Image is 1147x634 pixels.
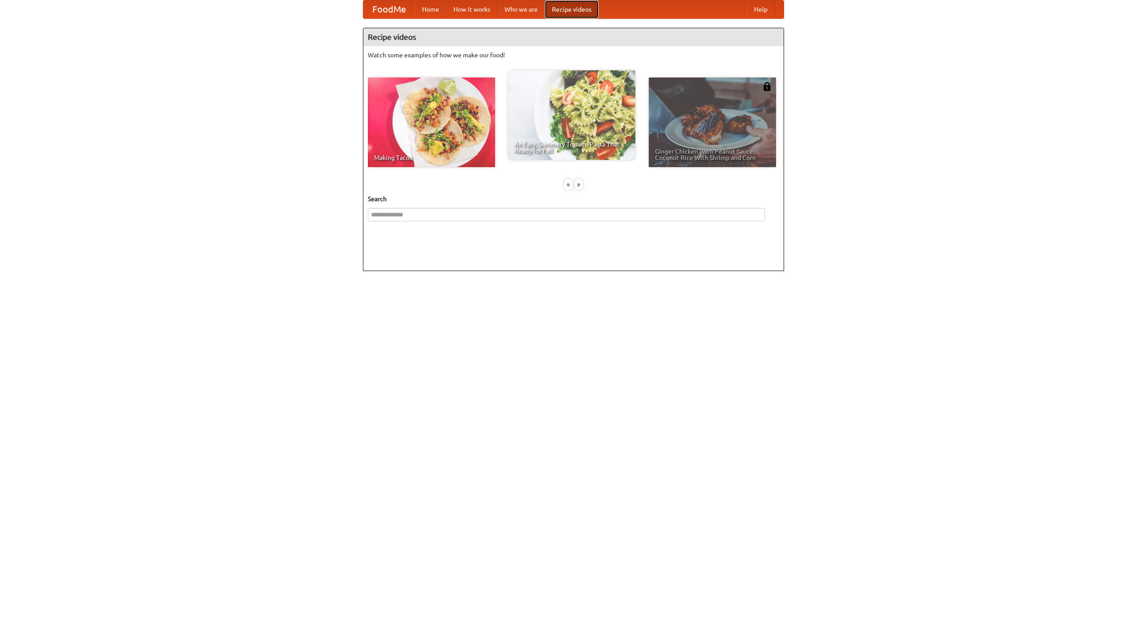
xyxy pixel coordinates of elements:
a: Help [747,0,775,18]
a: Who we are [497,0,545,18]
a: Home [415,0,446,18]
img: 483408.png [763,82,772,91]
a: Recipe videos [545,0,599,18]
span: Making Tacos [374,155,489,161]
a: An Easy, Summery Tomato Pasta That's Ready for Fall [508,70,635,160]
h4: Recipe videos [363,28,784,46]
span: An Easy, Summery Tomato Pasta That's Ready for Fall [514,141,629,154]
h5: Search [368,194,779,203]
p: Watch some examples of how we make our food! [368,51,779,60]
a: How it works [446,0,497,18]
a: Making Tacos [368,78,495,167]
a: FoodMe [363,0,415,18]
div: « [564,179,572,190]
div: » [575,179,583,190]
